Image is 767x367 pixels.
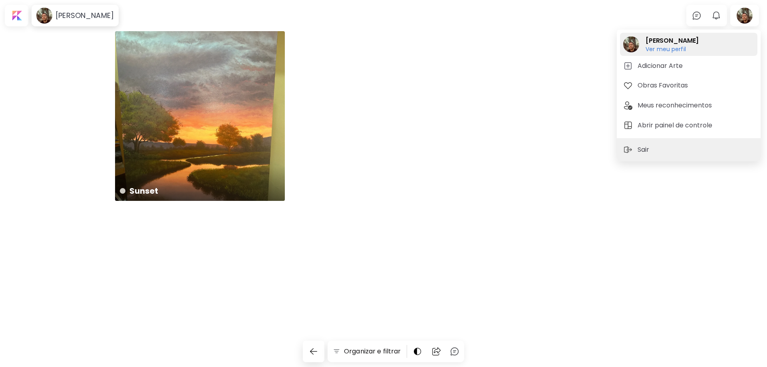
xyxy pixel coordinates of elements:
[623,145,633,155] img: sign-out
[623,81,633,90] img: tab
[646,36,699,46] h2: [PERSON_NAME]
[620,58,757,74] button: tabAdicionar Arte
[638,121,715,130] h5: Abrir painel de controle
[638,81,690,90] h5: Obras Favoritas
[623,61,633,71] img: tab
[620,117,757,133] button: tabAbrir painel de controle
[620,77,757,93] button: tabObras Favoritas
[638,101,714,110] h5: Meus reconhecimentos
[646,46,699,53] h6: Ver meu perfil
[638,61,685,71] h5: Adicionar Arte
[623,121,633,130] img: tab
[620,142,655,158] button: sign-outSair
[620,97,757,113] button: tabMeus reconhecimentos
[623,101,633,110] img: tab
[638,145,652,155] p: Sair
